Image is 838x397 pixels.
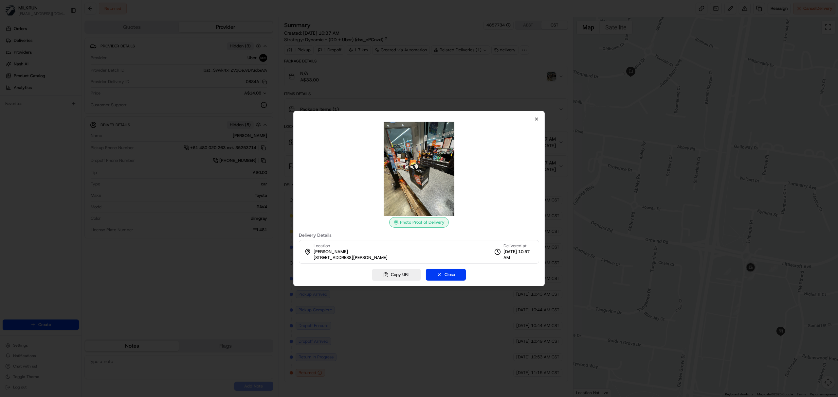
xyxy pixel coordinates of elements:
[389,217,449,228] div: Photo Proof of Delivery
[372,269,421,281] button: Copy URL
[314,249,348,255] span: [PERSON_NAME]
[314,255,388,261] span: [STREET_ADDRESS][PERSON_NAME]
[299,233,539,237] label: Delivery Details
[503,249,534,261] span: [DATE] 10:57 AM
[314,243,330,249] span: Location
[503,243,534,249] span: Delivered at
[426,269,466,281] button: Close
[372,122,466,216] img: photo_proof_of_delivery image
